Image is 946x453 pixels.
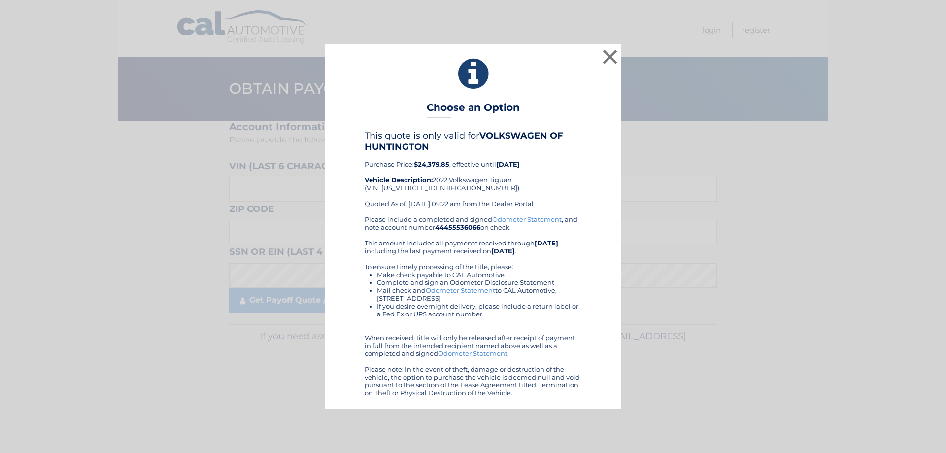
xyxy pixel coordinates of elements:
[365,176,433,184] strong: Vehicle Description:
[426,286,495,294] a: Odometer Statement
[438,349,507,357] a: Odometer Statement
[535,239,558,247] b: [DATE]
[377,286,581,302] li: Mail check and to CAL Automotive, [STREET_ADDRESS]
[492,215,562,223] a: Odometer Statement
[427,102,520,119] h3: Choose an Option
[365,130,563,152] b: VOLKSWAGEN OF HUNTINGTON
[491,247,515,255] b: [DATE]
[365,130,581,152] h4: This quote is only valid for
[377,279,581,286] li: Complete and sign an Odometer Disclosure Statement
[435,223,480,231] b: 44455536066
[365,215,581,397] div: Please include a completed and signed , and note account number on check. This amount includes al...
[365,130,581,215] div: Purchase Price: , effective until 2022 Volkswagen Tiguan (VIN: [US_VEHICLE_IDENTIFICATION_NUMBER]...
[414,160,449,168] b: $24,379.85
[377,302,581,318] li: If you desire overnight delivery, please include a return label or a Fed Ex or UPS account number.
[377,271,581,279] li: Make check payable to CAL Automotive
[600,47,620,67] button: ×
[496,160,520,168] b: [DATE]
